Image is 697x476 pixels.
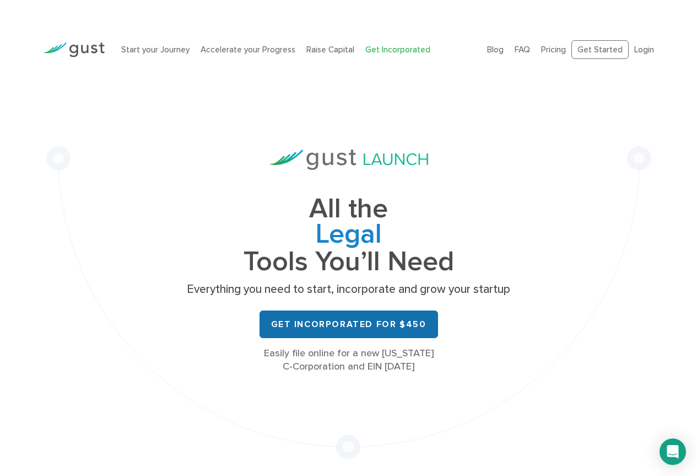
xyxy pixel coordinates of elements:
[365,45,430,55] a: Get Incorporated
[660,438,686,465] div: Open Intercom Messenger
[201,45,295,55] a: Accelerate your Progress
[260,311,438,338] a: Get Incorporated for $450
[515,45,530,55] a: FAQ
[121,45,190,55] a: Start your Journey
[269,149,428,170] img: Gust Launch Logo
[183,282,514,297] p: Everything you need to start, incorporate and grow your startup
[487,45,504,55] a: Blog
[634,45,654,55] a: Login
[183,196,514,274] h1: All the Tools You’ll Need
[571,40,629,60] a: Get Started
[183,222,514,249] span: Legal
[183,347,514,373] div: Easily file online for a new [US_STATE] C-Corporation and EIN [DATE]
[306,45,354,55] a: Raise Capital
[43,42,105,57] img: Gust Logo
[541,45,566,55] a: Pricing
